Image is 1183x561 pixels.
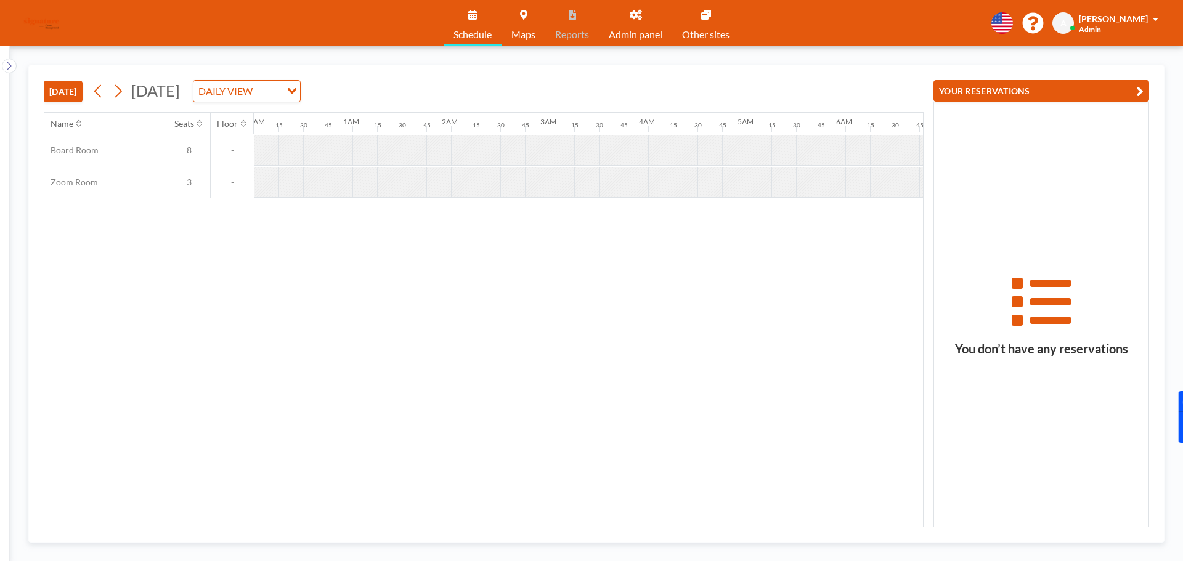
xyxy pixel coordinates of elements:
[793,121,800,129] div: 30
[245,117,265,126] div: 12AM
[497,121,505,129] div: 30
[275,121,283,129] div: 15
[211,145,254,156] span: -
[256,83,280,99] input: Search for option
[374,121,381,129] div: 15
[719,121,726,129] div: 45
[639,117,655,126] div: 4AM
[174,118,194,129] div: Seats
[473,121,480,129] div: 15
[867,121,874,129] div: 15
[51,118,73,129] div: Name
[670,121,677,129] div: 15
[555,30,589,39] span: Reports
[343,117,359,126] div: 1AM
[609,30,662,39] span: Admin panel
[44,177,98,188] span: Zoom Room
[620,121,628,129] div: 45
[916,121,924,129] div: 45
[892,121,899,129] div: 30
[325,121,332,129] div: 45
[211,177,254,188] span: -
[442,117,458,126] div: 2AM
[453,30,492,39] span: Schedule
[682,30,730,39] span: Other sites
[20,11,63,36] img: organization-logo
[934,341,1148,357] h3: You don’t have any reservations
[511,30,535,39] span: Maps
[168,177,210,188] span: 3
[193,81,300,102] div: Search for option
[1079,25,1101,34] span: Admin
[836,117,852,126] div: 6AM
[1060,18,1067,29] span: A
[196,83,255,99] span: DAILY VIEW
[423,121,431,129] div: 45
[596,121,603,129] div: 30
[168,145,210,156] span: 8
[300,121,307,129] div: 30
[522,121,529,129] div: 45
[399,121,406,129] div: 30
[540,117,556,126] div: 3AM
[818,121,825,129] div: 45
[571,121,579,129] div: 15
[44,145,99,156] span: Board Room
[933,80,1149,102] button: YOUR RESERVATIONS
[768,121,776,129] div: 15
[44,81,83,102] button: [DATE]
[694,121,702,129] div: 30
[1079,14,1148,24] span: [PERSON_NAME]
[131,81,180,100] span: [DATE]
[217,118,238,129] div: Floor
[738,117,754,126] div: 5AM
